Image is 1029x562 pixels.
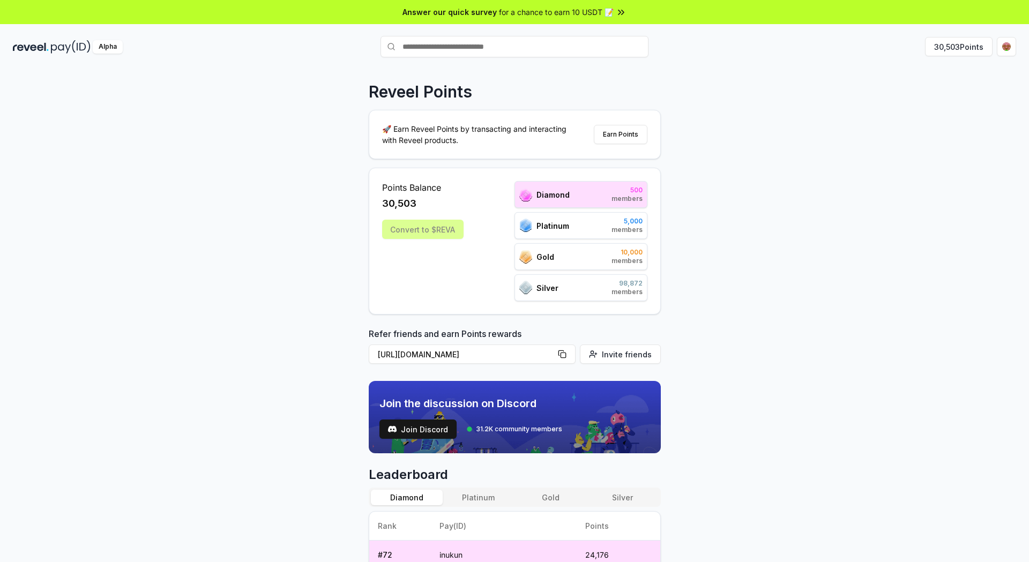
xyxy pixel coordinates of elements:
button: Gold [514,490,586,505]
button: Silver [586,490,658,505]
span: 500 [612,186,643,194]
div: Refer friends and earn Points rewards [369,327,661,368]
div: Alpha [93,40,123,54]
th: Pay(ID) [431,512,577,541]
th: Points [577,512,660,541]
img: reveel_dark [13,40,49,54]
span: Platinum [536,220,569,231]
span: members [612,194,643,203]
button: Invite friends [580,344,661,364]
button: Diamond [371,490,443,505]
span: members [612,288,643,296]
span: 98,872 [612,279,643,288]
img: ranks_icon [519,250,532,264]
img: ranks_icon [519,219,532,233]
button: Platinum [443,490,514,505]
span: for a chance to earn 10 USDT 📝 [499,6,614,18]
a: testJoin Discord [379,419,457,439]
span: Gold [536,251,554,263]
button: 30,503Points [925,37,993,56]
img: ranks_icon [519,281,532,295]
span: Join the discussion on Discord [379,396,562,411]
span: 30,503 [382,196,416,211]
span: Join Discord [401,424,448,435]
button: [URL][DOMAIN_NAME] [369,344,576,364]
img: test [388,425,397,433]
th: Rank [369,512,431,541]
span: members [612,257,643,265]
img: ranks_icon [519,188,532,201]
button: Earn Points [594,125,647,144]
span: 5,000 [612,217,643,226]
img: pay_id [51,40,91,54]
span: Answer our quick survey [402,6,497,18]
span: 31.2K community members [476,425,562,433]
span: members [612,226,643,234]
p: 🚀 Earn Reveel Points by transacting and interacting with Reveel products. [382,123,575,146]
span: 10,000 [612,248,643,257]
span: Points Balance [382,181,464,194]
span: Invite friends [602,349,652,360]
span: Silver [536,282,558,294]
span: Leaderboard [369,466,661,483]
button: Join Discord [379,419,457,439]
span: Diamond [536,189,570,200]
p: Reveel Points [369,82,472,101]
img: discord_banner [369,381,661,453]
